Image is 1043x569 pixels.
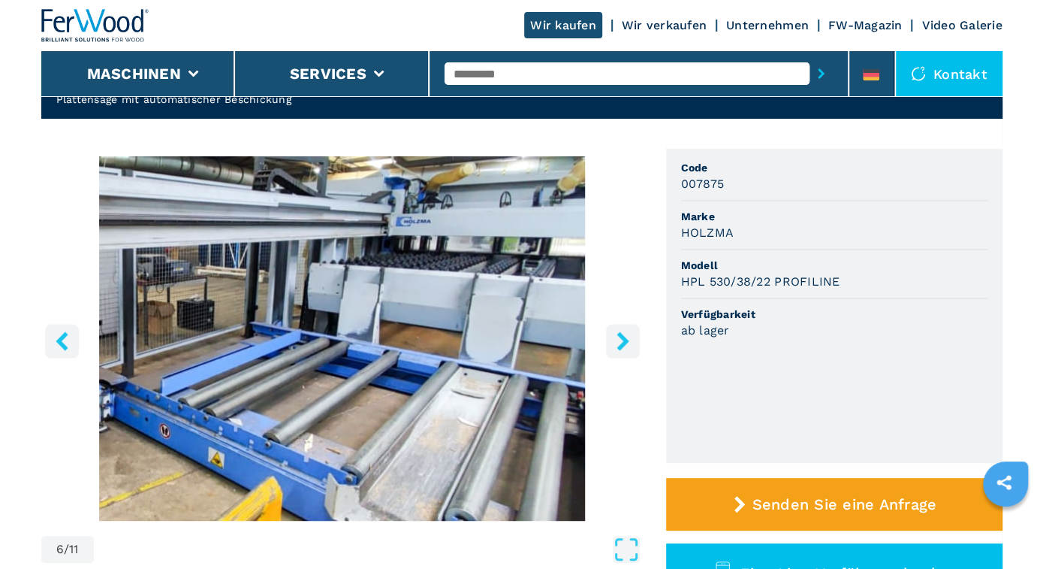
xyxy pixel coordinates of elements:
button: Senden Sie eine Anfrage [666,478,1002,531]
a: Unternehmen [726,18,809,32]
span: 11 [69,543,79,555]
h3: HOLZMA [681,224,734,241]
span: Marke [681,209,987,224]
div: Kontakt [896,51,1002,96]
span: / [64,543,69,555]
a: FW-Magazin [828,18,903,32]
a: Wir verkaufen [622,18,707,32]
button: Maschinen [87,65,181,83]
h3: 007875 [681,175,725,192]
img: Plattensäge mit automatischer Beschickung HOLZMA HPL 530/38/22 PROFILINE [41,156,644,521]
span: Senden Sie eine Anfrage [752,495,936,513]
button: right-button [606,324,640,358]
h2: Plattensäge mit automatischer Beschickung [56,92,416,107]
span: Code [681,160,987,175]
button: Open Fullscreen [98,536,640,563]
a: sharethis [985,464,1023,501]
button: submit-button [809,56,833,91]
span: Modell [681,258,987,273]
button: Services [290,65,366,83]
h3: HPL 530/38/22 PROFILINE [681,273,840,290]
img: Kontakt [911,66,926,81]
img: Ferwood [41,9,149,42]
span: 6 [56,543,64,555]
a: Video Galerie [921,18,1002,32]
button: left-button [45,324,79,358]
div: Go to Slide 6 [41,156,644,521]
iframe: Chat [979,501,1032,558]
a: Wir kaufen [524,12,602,38]
h3: ab lager [681,322,730,339]
span: Verfügbarkeit [681,307,987,322]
